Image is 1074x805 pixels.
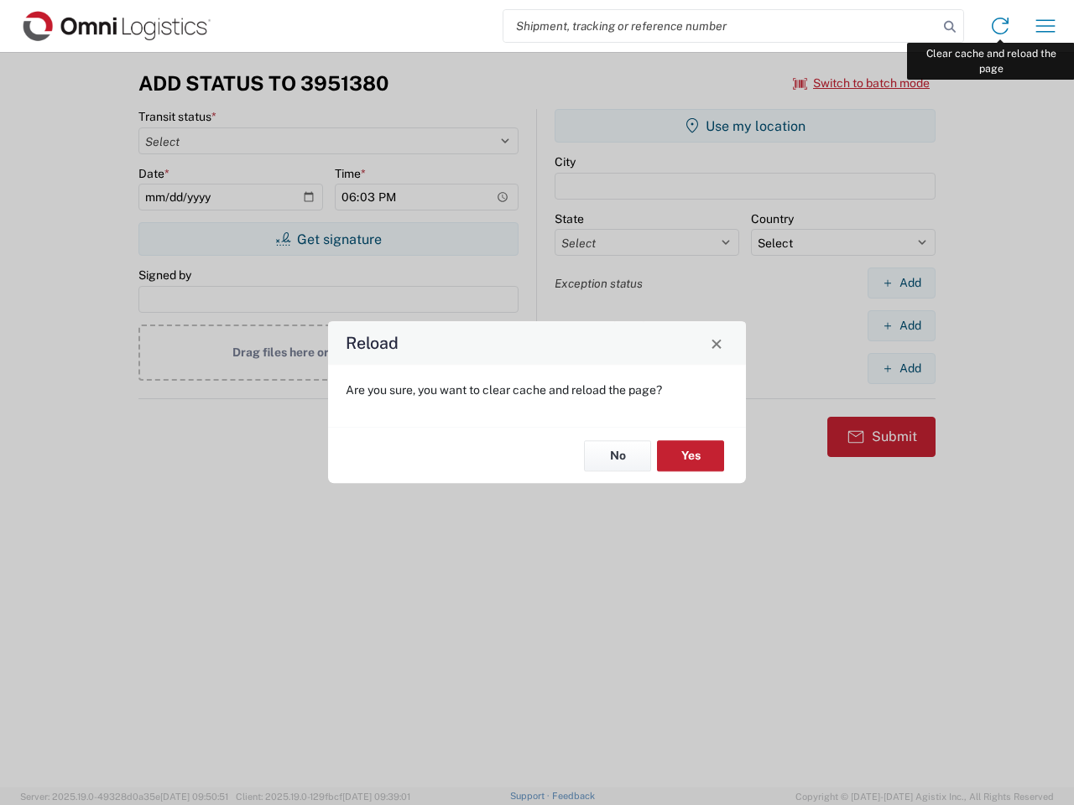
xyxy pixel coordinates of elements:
button: Yes [657,440,724,471]
button: Close [705,331,728,355]
input: Shipment, tracking or reference number [503,10,938,42]
button: No [584,440,651,471]
p: Are you sure, you want to clear cache and reload the page? [346,382,728,397]
h4: Reload [346,331,399,356]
